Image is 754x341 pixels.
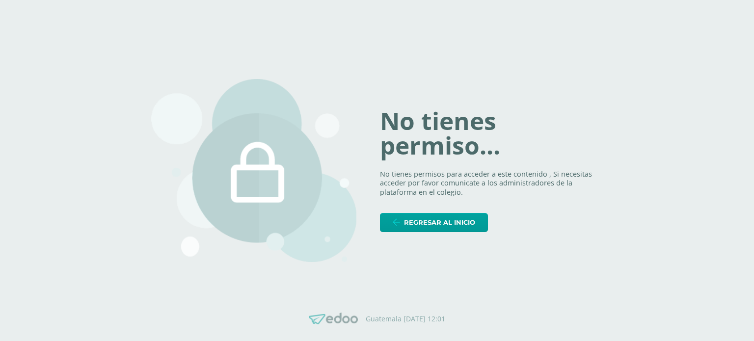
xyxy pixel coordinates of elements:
h1: No tienes permiso... [380,109,603,157]
img: Edoo [309,313,358,325]
p: No tienes permisos para acceder a este contenido , Si necesitas acceder por favor comunicate a lo... [380,170,603,197]
img: 403.png [151,79,356,262]
p: Guatemala [DATE] 12:01 [366,315,445,323]
span: Regresar al inicio [404,213,475,232]
a: Regresar al inicio [380,213,488,232]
